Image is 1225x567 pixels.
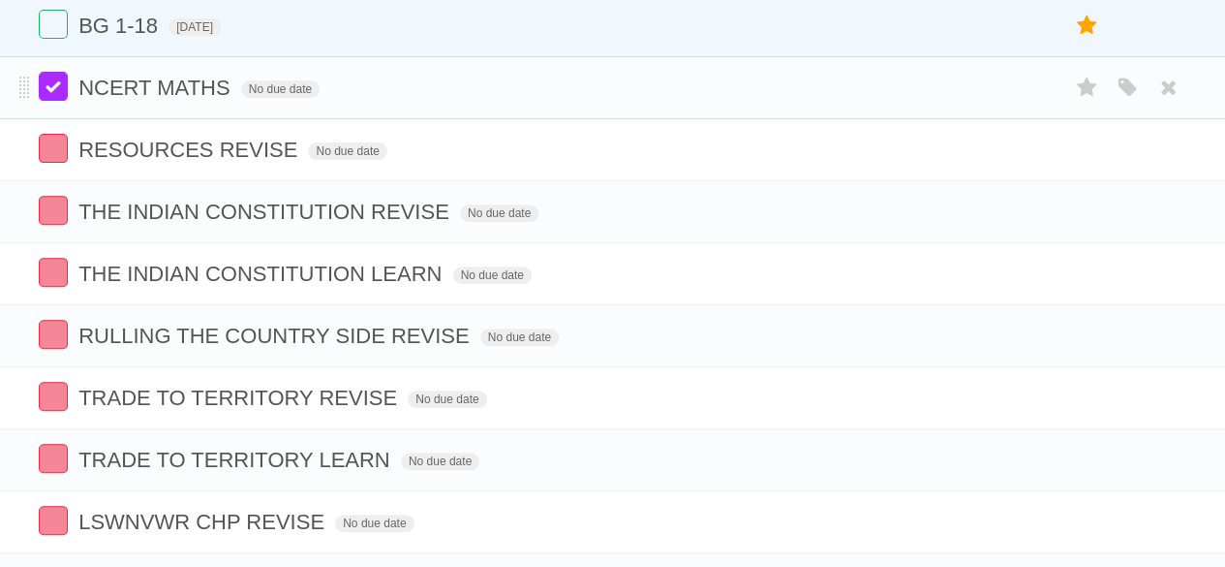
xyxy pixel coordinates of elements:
[78,448,395,472] span: TRADE TO TERRITORY LEARN
[335,515,413,532] span: No due date
[78,386,402,410] span: TRADE TO TERRITORY REVISE
[308,142,386,160] span: No due date
[39,258,68,287] label: Done
[78,200,454,224] span: THE INDIAN CONSTITUTION REVISE
[408,391,486,408] span: No due date
[241,80,320,98] span: No due date
[453,267,532,284] span: No due date
[1068,10,1105,42] label: Star task
[401,453,479,470] span: No due date
[39,506,68,535] label: Done
[480,329,559,346] span: No due date
[78,76,234,100] span: NCERT MATHS
[168,18,221,36] span: [DATE]
[39,320,68,349] label: Done
[78,262,446,286] span: THE INDIAN CONSTITUTION LEARN
[78,324,474,348] span: RULLING THE COUNTRY SIDE REVISE
[78,138,302,162] span: RESOURCES REVISE
[39,444,68,473] label: Done
[78,510,329,534] span: LSWNVWR CHP REVISE
[39,196,68,225] label: Done
[460,205,538,222] span: No due date
[39,10,68,39] label: Done
[39,72,68,101] label: Done
[78,14,163,38] span: BG 1-18
[39,134,68,163] label: Done
[39,382,68,411] label: Done
[1068,72,1105,104] label: Star task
